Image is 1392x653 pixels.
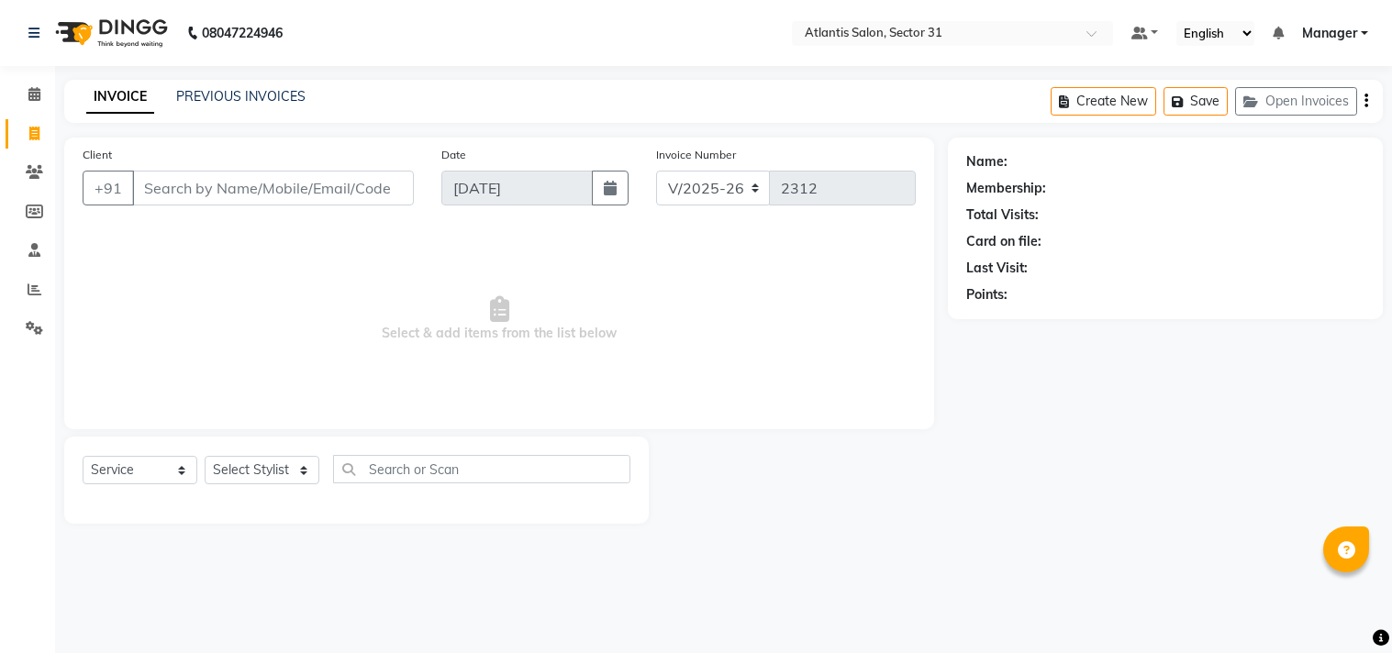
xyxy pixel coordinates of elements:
[441,147,466,163] label: Date
[83,171,134,205] button: +91
[1315,580,1374,635] iframe: chat widget
[1235,87,1357,116] button: Open Invoices
[966,179,1046,198] div: Membership:
[1164,87,1228,116] button: Save
[132,171,414,205] input: Search by Name/Mobile/Email/Code
[47,7,173,59] img: logo
[83,147,112,163] label: Client
[966,152,1008,172] div: Name:
[83,227,916,411] span: Select & add items from the list below
[333,455,630,483] input: Search or Scan
[966,259,1028,278] div: Last Visit:
[966,205,1039,225] div: Total Visits:
[966,285,1008,304] div: Points:
[202,7,283,59] b: 08047224946
[1051,87,1156,116] button: Create New
[966,232,1041,251] div: Card on file:
[176,88,306,105] a: PREVIOUS INVOICES
[656,147,736,163] label: Invoice Number
[1302,24,1357,43] span: Manager
[86,81,154,114] a: INVOICE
